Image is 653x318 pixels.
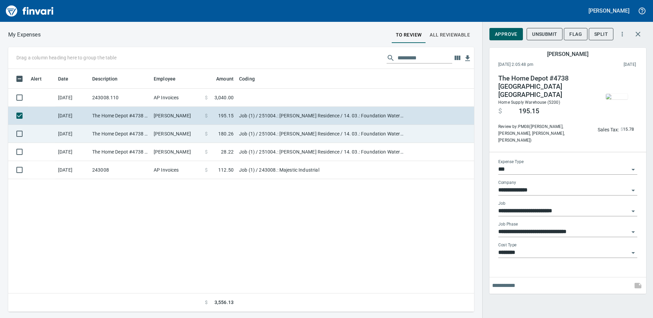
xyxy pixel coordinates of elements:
[4,3,55,19] img: Finvari
[498,100,560,105] span: Home Supply Warehouse (5200)
[628,248,638,258] button: Open
[55,125,89,143] td: [DATE]
[236,143,407,161] td: Job (1) / 251004.: [PERSON_NAME] Residence / 14. 03.: Foundation Waterproofing / 5: Other
[151,107,202,125] td: [PERSON_NAME]
[621,126,634,133] span: AI confidence: 99.0%
[630,26,646,42] button: Close transaction
[31,75,42,83] span: Alert
[498,201,505,205] label: Job
[218,112,234,119] span: 195.15
[588,7,629,14] h5: [PERSON_NAME]
[596,124,636,135] button: Sales Tax:$15.78
[579,61,636,68] span: This charge was settled by the merchant and appears on the 2025/10/11 statement.
[498,180,516,185] label: Company
[221,148,234,155] span: 28.22
[498,222,518,226] label: Job Phase
[236,125,407,143] td: Job (1) / 251004.: [PERSON_NAME] Residence / 14. 03.: Foundation Waterproofing / 5: Other
[606,94,628,99] img: receipts%2Ftapani%2F2025-10-09%2FQPWK9je5ByVHn0o9pIm7esZEkUA2__A1hY3FjtBHFkGiKftDVIQ_thumb.jpg
[532,30,557,39] span: Unsubmit
[239,75,255,83] span: Coding
[89,89,151,107] td: 243008.110
[495,30,517,39] span: Approve
[236,107,407,125] td: Job (1) / 251004.: [PERSON_NAME] Residence / 14. 03.: Foundation Waterproofing / 5: Other
[569,30,582,39] span: Flag
[8,31,41,39] nav: breadcrumb
[92,75,118,83] span: Description
[216,75,234,83] span: Amount
[89,161,151,179] td: 243008
[598,126,619,133] p: Sales Tax:
[628,186,638,195] button: Open
[58,75,69,83] span: Date
[547,50,588,58] h5: [PERSON_NAME]
[527,28,562,41] button: Unsubmit
[498,160,524,164] label: Expense Type
[55,107,89,125] td: [DATE]
[151,143,202,161] td: [PERSON_NAME]
[151,89,202,107] td: AP Invoices
[205,130,208,137] span: $
[55,89,89,107] td: [DATE]
[621,126,623,133] span: $
[205,299,208,306] span: $
[55,143,89,161] td: [DATE]
[151,125,202,143] td: [PERSON_NAME]
[214,94,234,101] span: 3,040.00
[594,30,608,39] span: Split
[205,94,208,101] span: $
[628,227,638,237] button: Open
[489,28,523,41] button: Approve
[55,161,89,179] td: [DATE]
[205,148,208,155] span: $
[589,28,613,41] button: Split
[519,107,539,115] span: 195.15
[151,161,202,179] td: AP Invoices
[31,75,51,83] span: Alert
[207,75,234,83] span: Amount
[218,130,234,137] span: 180.26
[205,167,208,173] span: $
[239,75,264,83] span: Coding
[498,107,502,115] span: $
[16,54,116,61] p: Drag a column heading here to group the table
[236,161,407,179] td: Job (1) / 243008.: Majestic Industrial
[498,74,591,99] h4: The Home Depot #4738 [GEOGRAPHIC_DATA] [GEOGRAPHIC_DATA]
[587,5,631,16] button: [PERSON_NAME]
[214,299,234,306] span: 3,556.13
[396,31,422,39] span: To Review
[154,75,176,83] span: Employee
[154,75,184,83] span: Employee
[628,165,638,174] button: Open
[89,125,151,143] td: The Home Depot #4738 [GEOGRAPHIC_DATA] [GEOGRAPHIC_DATA]
[8,31,41,39] p: My Expenses
[218,167,234,173] span: 112.50
[498,61,579,68] span: [DATE] 2:05:48 pm
[92,75,127,83] span: Description
[430,31,470,39] span: All Reviewable
[462,53,473,63] button: Download table
[630,277,646,294] span: This records your note into the expense. If you would like to send a message to an employee inste...
[89,107,151,125] td: The Home Depot #4738 [GEOGRAPHIC_DATA] [GEOGRAPHIC_DATA]
[564,28,587,41] button: Flag
[615,27,630,42] button: More
[452,53,462,63] button: Choose columns to display
[498,124,591,144] span: Review by: PM08 ([PERSON_NAME], [PERSON_NAME], [PERSON_NAME], [PERSON_NAME])
[58,75,78,83] span: Date
[498,243,517,247] label: Cost Type
[205,112,208,119] span: $
[623,126,634,133] span: 15.78
[89,143,151,161] td: The Home Depot #4738 [GEOGRAPHIC_DATA] [GEOGRAPHIC_DATA]
[628,206,638,216] button: Open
